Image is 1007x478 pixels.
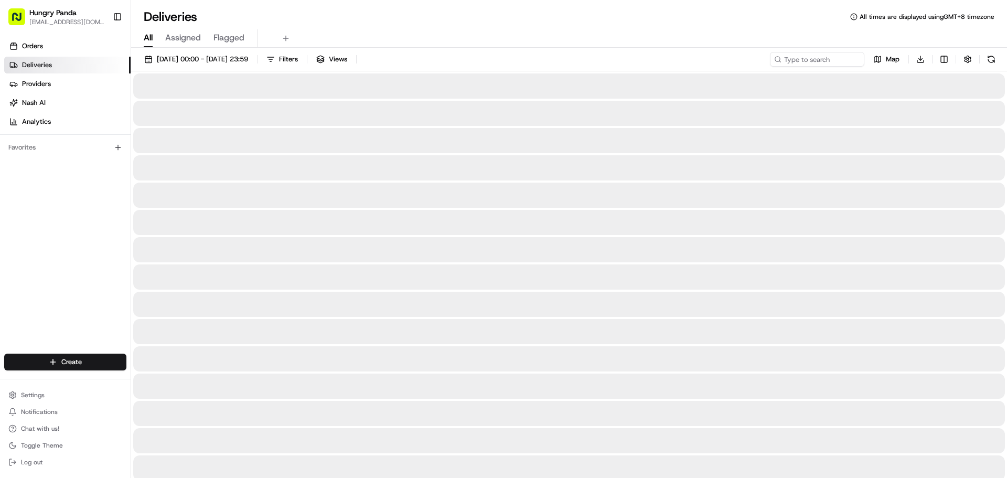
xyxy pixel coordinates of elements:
button: Toggle Theme [4,438,126,453]
a: Orders [4,38,131,55]
span: Toggle Theme [21,441,63,450]
span: [DATE] 00:00 - [DATE] 23:59 [157,55,248,64]
span: Log out [21,458,42,466]
button: [EMAIL_ADDRESS][DOMAIN_NAME] [29,18,104,26]
a: Providers [4,76,131,92]
span: Flagged [213,31,244,44]
a: Deliveries [4,57,131,73]
button: Notifications [4,405,126,419]
span: Nash AI [22,98,46,108]
button: Views [312,52,352,67]
button: Hungry Panda[EMAIL_ADDRESS][DOMAIN_NAME] [4,4,109,29]
span: Map [886,55,899,64]
button: Create [4,354,126,370]
span: Filters [279,55,298,64]
span: All [144,31,153,44]
span: Assigned [165,31,201,44]
span: Views [329,55,347,64]
button: Settings [4,388,126,402]
span: Deliveries [22,60,52,70]
span: Analytics [22,117,51,126]
input: Type to search [770,52,864,67]
span: Create [61,357,82,367]
a: Nash AI [4,94,131,111]
button: Chat with us! [4,421,126,436]
button: Map [869,52,904,67]
button: Hungry Panda [29,7,77,18]
button: Filters [262,52,303,67]
span: All times are displayed using GMT+8 timezone [860,13,994,21]
button: Refresh [984,52,999,67]
span: Notifications [21,408,58,416]
span: Chat with us! [21,424,59,433]
a: Analytics [4,113,131,130]
button: [DATE] 00:00 - [DATE] 23:59 [140,52,253,67]
span: Providers [22,79,51,89]
span: Settings [21,391,45,399]
button: Log out [4,455,126,470]
h1: Deliveries [144,8,197,25]
div: Favorites [4,139,126,156]
span: Orders [22,41,43,51]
